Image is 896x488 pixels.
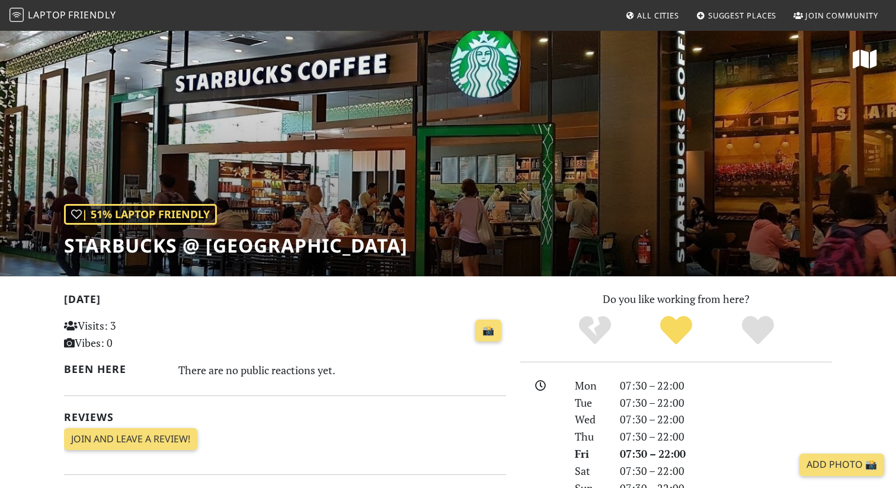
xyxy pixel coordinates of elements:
h1: Starbucks @ [GEOGRAPHIC_DATA] [64,234,408,257]
a: Add Photo 📸 [799,454,884,476]
div: No [554,314,636,347]
span: Laptop [28,8,66,21]
span: All Cities [637,10,679,21]
div: Sat [568,463,613,480]
a: Join and leave a review! [64,428,197,451]
p: Visits: 3 Vibes: 0 [64,317,202,352]
div: 07:30 – 22:00 [613,411,839,428]
div: There are no public reactions yet. [178,361,507,379]
a: All Cities [620,5,684,26]
div: Yes [635,314,717,347]
a: Join Community [789,5,883,26]
div: 07:30 – 22:00 [613,377,839,394]
a: LaptopFriendly LaptopFriendly [9,5,116,26]
a: 📸 [475,320,501,342]
div: Thu [568,428,613,445]
div: 07:30 – 22:00 [613,445,839,463]
span: Friendly [68,8,116,21]
span: Suggest Places [708,10,777,21]
div: | 51% Laptop Friendly [64,204,217,225]
h2: [DATE] [64,293,506,310]
div: Fri [568,445,613,463]
div: 07:30 – 22:00 [613,394,839,412]
div: Wed [568,411,613,428]
div: Definitely! [717,314,799,347]
div: Tue [568,394,613,412]
div: 07:30 – 22:00 [613,463,839,480]
h2: Reviews [64,411,506,423]
div: Mon [568,377,613,394]
img: LaptopFriendly [9,8,24,22]
a: Suggest Places [692,5,782,26]
p: Do you like working from here? [520,291,832,308]
div: 07:30 – 22:00 [613,428,839,445]
h2: Been here [64,363,164,375]
span: Join Community [805,10,878,21]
